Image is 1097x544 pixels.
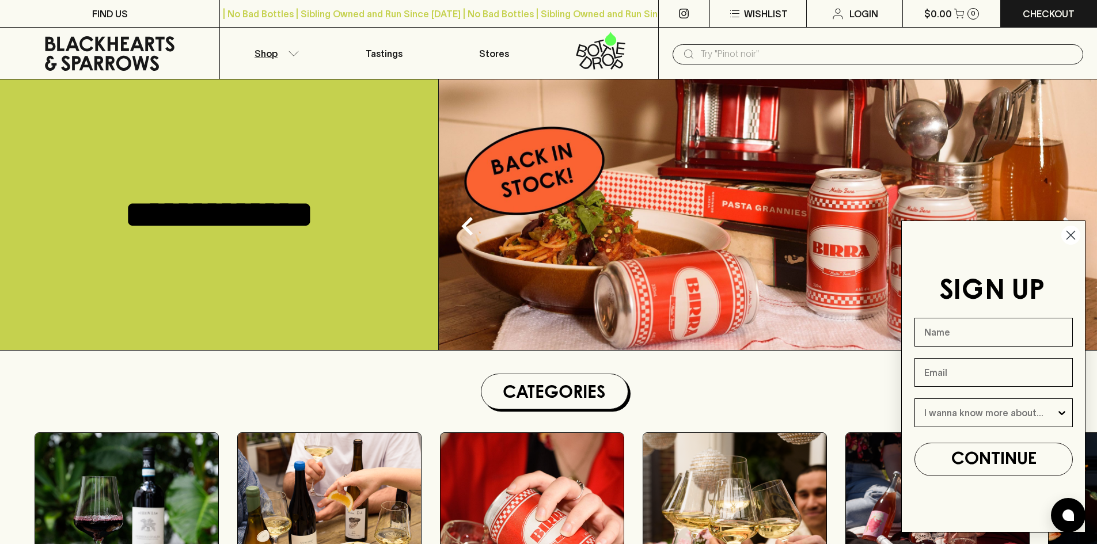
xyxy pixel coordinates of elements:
button: Previous [445,203,491,249]
div: FLYOUT Form [890,209,1097,544]
h1: Categories [486,379,623,404]
p: Shop [255,47,278,60]
p: 0 [971,10,975,17]
input: Try "Pinot noir" [700,45,1074,63]
button: Next [1045,203,1091,249]
p: Tastings [366,47,403,60]
p: FIND US [92,7,128,21]
a: Tastings [329,28,439,79]
button: Shop [220,28,329,79]
button: CONTINUE [914,443,1073,476]
input: I wanna know more about... [924,399,1056,427]
span: SIGN UP [939,278,1045,305]
p: Login [849,7,878,21]
p: Wishlist [744,7,788,21]
button: Show Options [1056,399,1068,427]
a: Stores [439,28,549,79]
input: Name [914,318,1073,347]
input: Email [914,358,1073,387]
button: Close dialog [1061,225,1081,245]
p: $0.00 [924,7,952,21]
p: Stores [479,47,509,60]
img: bubble-icon [1062,509,1074,521]
p: Checkout [1023,7,1075,21]
img: optimise [439,79,1097,350]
